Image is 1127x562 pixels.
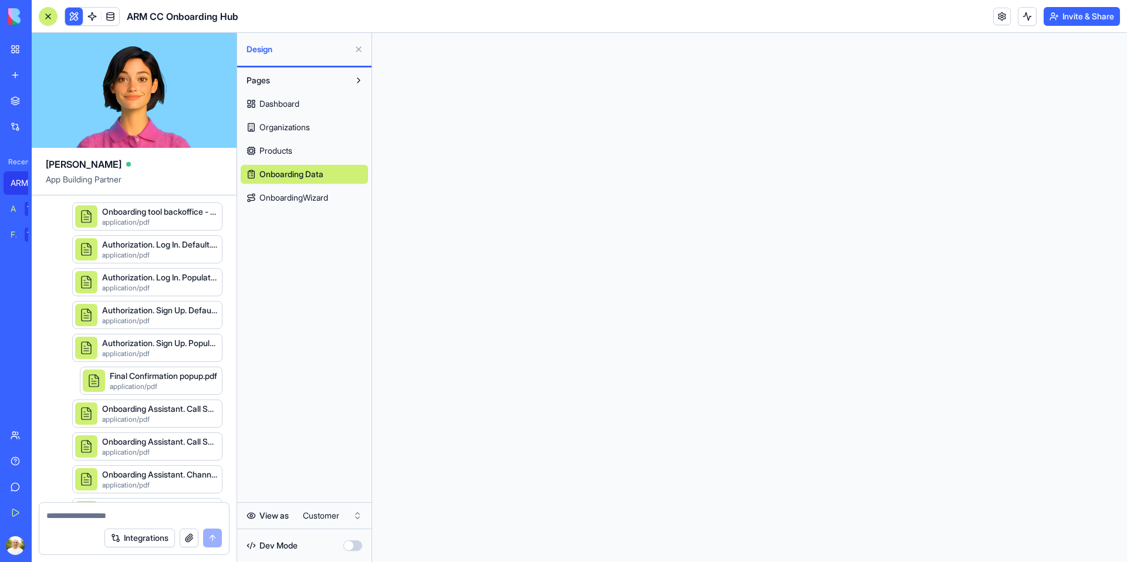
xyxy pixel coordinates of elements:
[241,188,368,207] a: OnboardingWizard
[259,145,292,157] span: Products
[102,304,217,316] div: Authorization. Sign Up. Default.pdf
[46,174,222,195] span: App Building Partner
[247,75,270,86] span: Pages
[11,177,43,189] div: ARM CC Onboarding Hub
[241,165,368,184] a: Onboarding Data
[104,529,175,547] button: Integrations
[241,94,368,113] a: Dashboard
[11,203,16,215] div: AI Logo Generator
[259,192,328,204] span: OnboardingWizard
[259,540,298,551] span: Dev Mode
[1044,7,1120,26] button: Invite & Share
[110,370,217,382] div: Final Confirmation popup.pdf
[102,206,217,218] div: Onboarding tool backoffice - PRD.pdf
[259,510,289,522] span: View as
[259,121,310,133] span: Organizations
[102,349,217,358] div: application/pdf
[8,8,81,25] img: logo
[25,202,43,216] div: TRY
[110,382,217,391] div: application/pdf
[247,43,349,55] span: Design
[11,229,16,241] div: Feedback Form
[102,403,217,415] div: Onboarding Assistant. Call Samples and Metadata. Populated.pdf
[4,197,50,221] a: AI Logo GeneratorTRY
[102,283,217,293] div: application/pdf
[46,157,122,171] span: [PERSON_NAME]
[4,157,28,167] span: Recent
[102,448,217,457] div: application/pdf
[6,536,25,555] img: ACg8ocLOIEoAmjm4heWCeE7lsfoDcp5jJihZlmFmn9yyd1nm-K_6I6A=s96-c
[127,9,238,23] span: ARM CC Onboarding Hub
[259,168,323,180] span: Onboarding Data
[102,469,217,480] div: Onboarding Assistant. Channels. Populated.pdf
[241,141,368,160] a: Products
[102,337,217,349] div: Authorization. Sign Up. Populated.pdf
[102,218,217,227] div: application/pdf
[4,171,50,195] a: ARM CC Onboarding Hub
[241,118,368,137] a: Organizations
[4,223,50,246] a: Feedback FormTRY
[102,272,217,283] div: Authorization. Log In. Populated.pdf
[102,480,217,490] div: application/pdf
[102,250,217,260] div: application/pdf
[259,98,299,110] span: Dashboard
[102,436,217,448] div: Onboarding Assistant. Call Samples and Metadata.pdf
[102,415,217,424] div: application/pdf
[102,316,217,326] div: application/pdf
[25,228,43,242] div: TRY
[241,71,349,90] button: Pages
[102,239,217,250] div: Authorization. Log In. Default.pdf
